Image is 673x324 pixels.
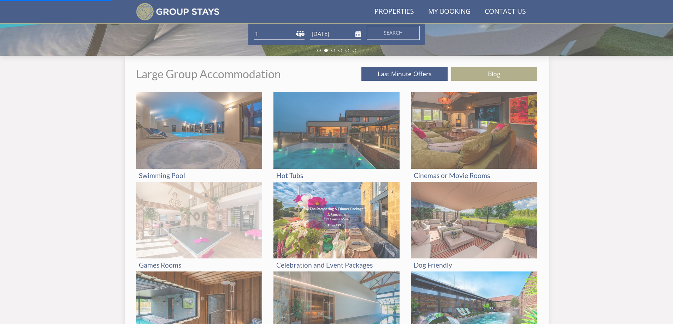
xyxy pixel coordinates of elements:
a: 'Games Rooms' - Large Group Accommodation Holiday Ideas Games Rooms [136,182,262,272]
img: Group Stays [136,3,220,20]
h3: Hot Tubs [276,172,397,179]
h3: Dog Friendly [414,261,534,269]
button: Search [367,26,420,40]
img: 'Dog Friendly' - Large Group Accommodation Holiday Ideas [411,182,537,259]
img: 'Games Rooms' - Large Group Accommodation Holiday Ideas [136,182,262,259]
a: Blog [451,67,537,81]
h3: Celebration and Event Packages [276,261,397,269]
span: Search [384,29,403,36]
a: My Booking [425,4,473,20]
h3: Cinemas or Movie Rooms [414,172,534,179]
a: Properties [372,4,417,20]
a: 'Hot Tubs' - Large Group Accommodation Holiday Ideas Hot Tubs [273,92,400,182]
a: Contact Us [482,4,529,20]
img: 'Hot Tubs' - Large Group Accommodation Holiday Ideas [273,92,400,169]
img: 'Celebration and Event Packages' - Large Group Accommodation Holiday Ideas [273,182,400,259]
a: 'Cinemas or Movie Rooms' - Large Group Accommodation Holiday Ideas Cinemas or Movie Rooms [411,92,537,182]
a: Last Minute Offers [361,67,448,81]
a: 'Dog Friendly' - Large Group Accommodation Holiday Ideas Dog Friendly [411,182,537,272]
h1: Large Group Accommodation [136,68,281,80]
h3: Swimming Pool [139,172,259,179]
h3: Games Rooms [139,261,259,269]
img: 'Cinemas or Movie Rooms' - Large Group Accommodation Holiday Ideas [411,92,537,169]
input: Arrival Date [310,28,361,40]
a: 'Celebration and Event Packages' - Large Group Accommodation Holiday Ideas Celebration and Event ... [273,182,400,272]
img: 'Swimming Pool' - Large Group Accommodation Holiday Ideas [136,92,262,169]
a: 'Swimming Pool' - Large Group Accommodation Holiday Ideas Swimming Pool [136,92,262,182]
